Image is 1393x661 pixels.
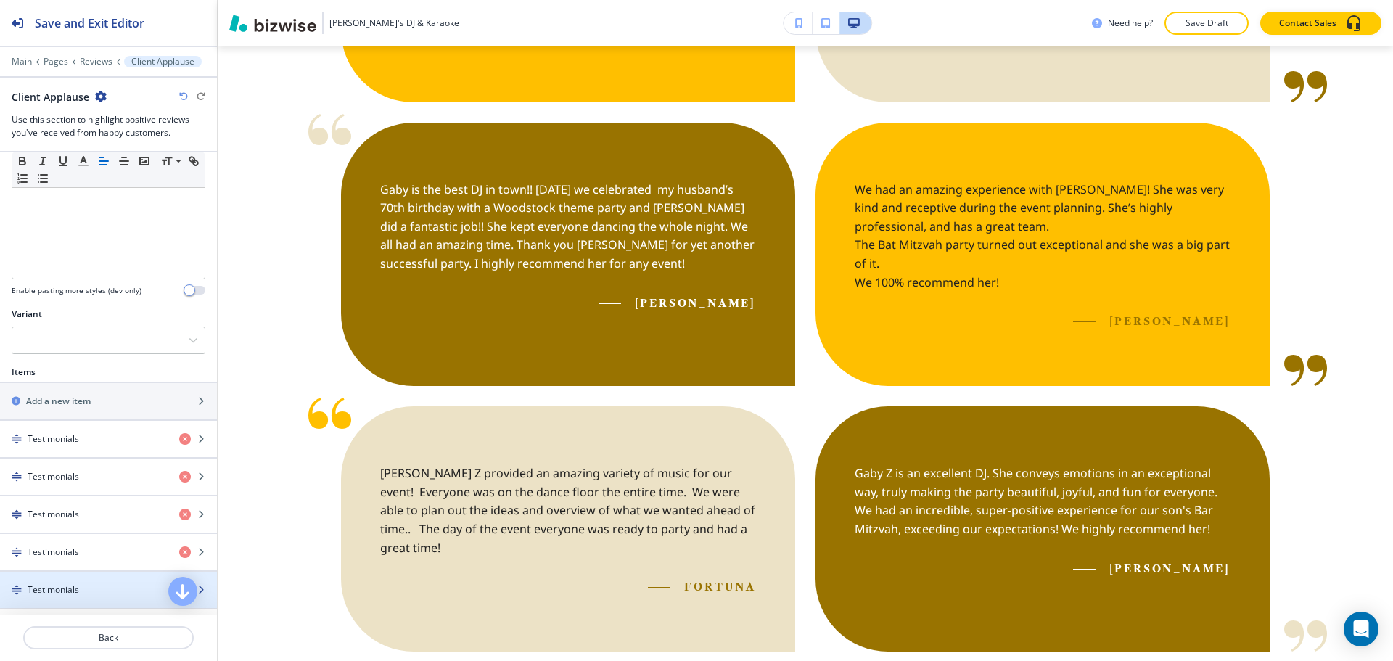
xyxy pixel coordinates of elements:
[1108,17,1153,30] h3: Need help?
[28,546,79,559] h4: Testimonials
[12,57,32,67] button: Main
[12,285,141,296] h4: Enable pasting more styles (dev only)
[1164,12,1249,35] button: Save Draft
[28,508,79,521] h4: Testimonials
[12,434,22,444] img: Drag
[35,15,144,32] h2: Save and Exit Editor
[12,366,36,379] h2: Items
[1279,17,1336,30] p: Contact Sales
[26,395,91,408] h2: Add a new item
[12,113,205,139] h3: Use this section to highlight positive reviews you've received from happy customers.
[25,631,192,644] p: Back
[329,17,459,30] h3: [PERSON_NAME]'s DJ & Karaoke
[131,57,194,67] p: Client Applause
[635,297,756,310] span: [PERSON_NAME]
[855,274,1230,292] p: We 100% recommend her!
[124,56,202,67] button: Client Applause
[28,432,79,446] h4: Testimonials
[28,470,79,483] h4: Testimonials
[229,15,316,32] img: Bizwise Logo
[28,583,79,596] h4: Testimonials
[23,626,194,649] button: Back
[380,181,756,274] p: Gaby is the best DJ in town!! [DATE] we celebrated my husband’s 70th birthday with a Woodstock th...
[1344,612,1378,646] div: Open Intercom Messenger
[855,464,1230,538] p: Gaby Z is an excellent DJ. She conveys emotions in an exceptional way, truly making the party bea...
[1109,562,1230,575] span: [PERSON_NAME]
[12,308,42,321] h2: Variant
[12,89,89,104] h2: Client Applause
[12,585,22,595] img: Drag
[1260,12,1381,35] button: Contact Sales
[12,509,22,520] img: Drag
[229,12,459,34] button: [PERSON_NAME]'s DJ & Karaoke
[1183,17,1230,30] p: Save Draft
[1109,315,1230,328] span: [PERSON_NAME]
[12,547,22,557] img: Drag
[855,236,1230,273] p: The Bat Mitzvah party turned out exceptional and she was a big part of it.
[12,472,22,482] img: Drag
[44,57,68,67] button: Pages
[80,57,112,67] button: Reviews
[684,580,756,594] span: Fortuna
[380,464,756,557] p: [PERSON_NAME] Z provided an amazing variety of music for our event! Everyone was on the dance flo...
[855,181,1230,237] p: We had an amazing experience with [PERSON_NAME]! She was very kind and receptive during the event...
